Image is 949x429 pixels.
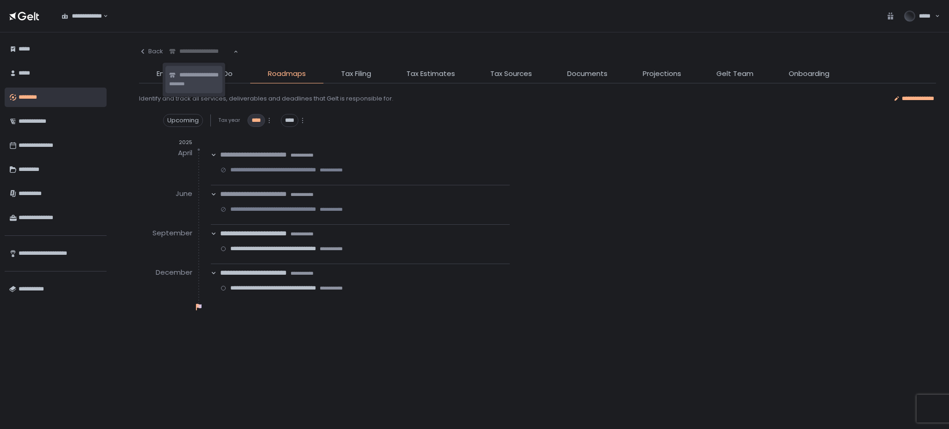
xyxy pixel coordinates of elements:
[139,47,163,56] div: Back
[567,69,607,79] span: Documents
[156,265,192,280] div: December
[406,69,455,79] span: Tax Estimates
[169,47,233,56] input: Search for option
[178,146,192,161] div: April
[490,69,532,79] span: Tax Sources
[163,42,238,61] div: Search for option
[341,69,371,79] span: Tax Filing
[176,187,192,202] div: June
[716,69,753,79] span: Gelt Team
[163,114,203,127] div: Upcoming
[643,69,681,79] span: Projections
[56,6,108,26] div: Search for option
[218,117,240,124] span: Tax year
[157,69,176,79] span: Entity
[268,69,306,79] span: Roadmaps
[789,69,829,79] span: Onboarding
[139,139,192,146] div: 2025
[211,69,233,79] span: To-Do
[139,42,163,61] button: Back
[139,95,393,103] div: Identify and track all services, deliverables and deadlines that Gelt is responsible for.
[152,226,192,241] div: September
